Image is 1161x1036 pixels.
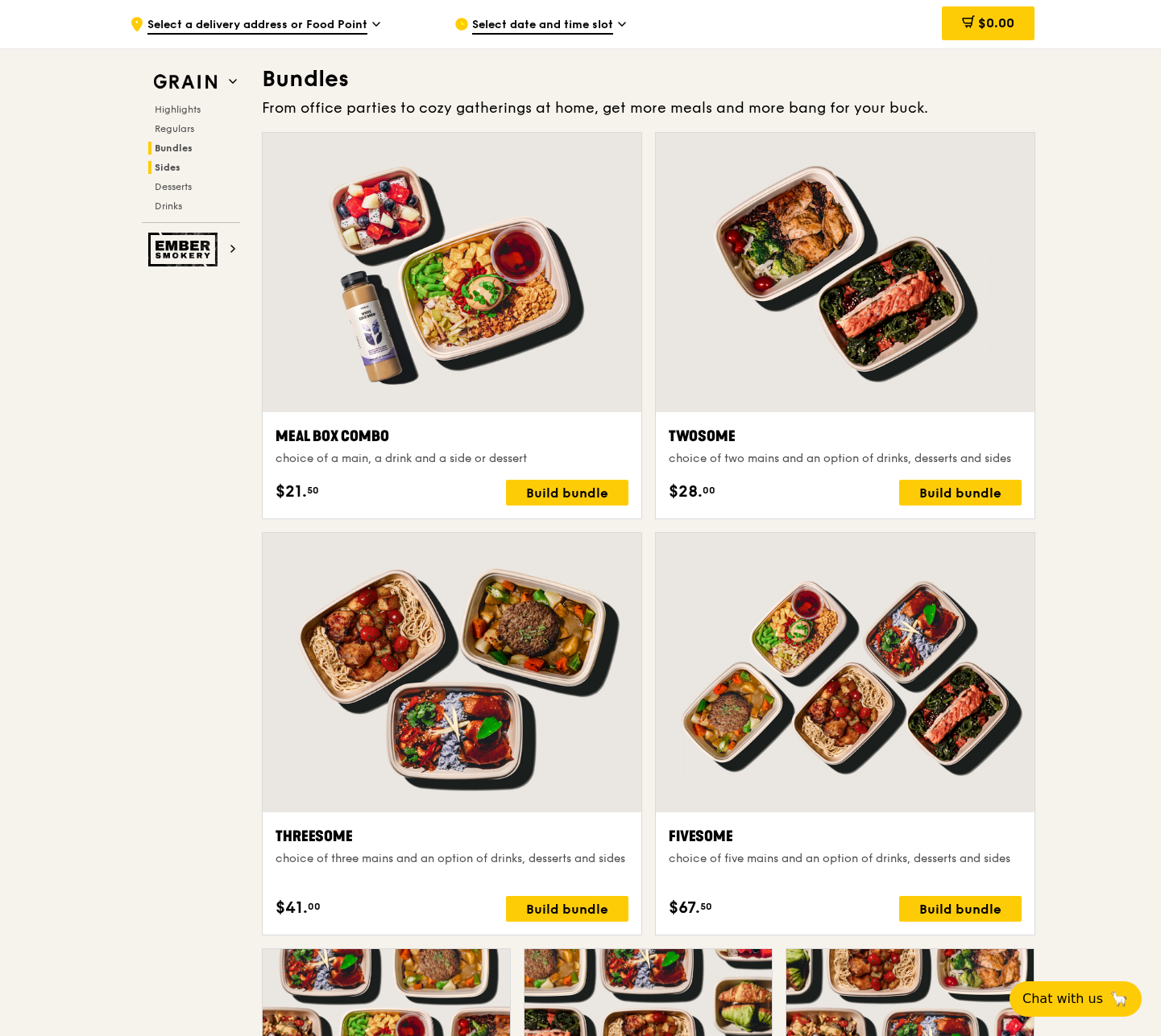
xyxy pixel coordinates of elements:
div: Build bundle [506,480,628,506]
div: Build bundle [506,896,628,922]
div: Twosome [669,425,1022,448]
div: choice of three mains and an option of drinks, desserts and sides [276,851,628,867]
img: Grain web logo [148,68,222,97]
button: Chat with us🦙 [1010,981,1142,1017]
span: Drinks [155,200,182,212]
span: Desserts [155,181,192,192]
span: Chat with us [1022,989,1103,1009]
span: $28. [669,480,703,504]
span: 🦙 [1109,989,1129,1009]
span: $67. [669,896,700,920]
span: $21. [276,480,307,504]
h3: Bundles [262,64,1035,93]
div: Meal Box Combo [276,425,628,448]
div: Build bundle [899,896,1022,922]
div: choice of two mains and an option of drinks, desserts and sides [669,451,1022,467]
div: Fivesome [669,825,1022,848]
div: Build bundle [899,480,1022,506]
span: 50 [307,484,319,497]
span: 50 [700,900,712,913]
span: Bundles [155,142,193,154]
span: Select date and time slot [472,17,613,35]
span: 00 [308,900,321,913]
div: choice of a main, a drink and a side or dessert [276,451,628,467]
span: Select a delivery address or Food Point [147,17,367,35]
div: choice of five mains and an option of drinks, desserts and sides [669,851,1022,867]
span: Highlights [155,104,201,115]
div: Threesome [276,825,628,848]
div: From office parties to cozy gatherings at home, get more meals and more bang for your buck. [262,97,1035,119]
span: Sides [155,162,180,173]
span: 00 [703,484,715,497]
img: Ember Smokery web logo [148,233,222,266]
span: $0.00 [978,15,1014,31]
span: $41. [276,896,308,920]
span: Regulars [155,123,194,134]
